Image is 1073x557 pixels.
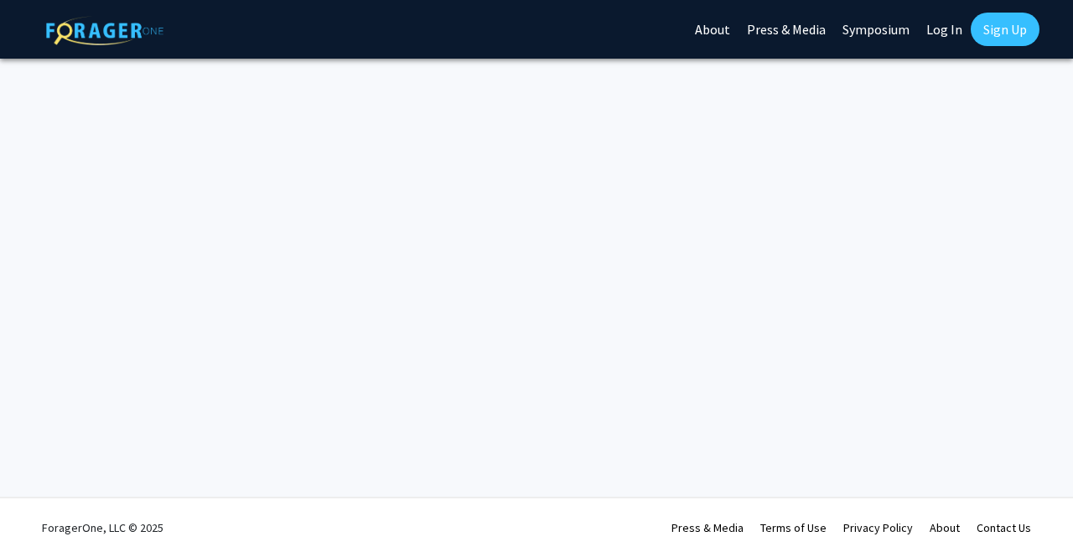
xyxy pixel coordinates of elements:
div: ForagerOne, LLC © 2025 [42,498,163,557]
a: Contact Us [977,520,1031,535]
a: Sign Up [971,13,1039,46]
a: Privacy Policy [843,520,913,535]
a: About [930,520,960,535]
a: Terms of Use [760,520,827,535]
img: ForagerOne Logo [46,16,163,45]
a: Press & Media [671,520,744,535]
